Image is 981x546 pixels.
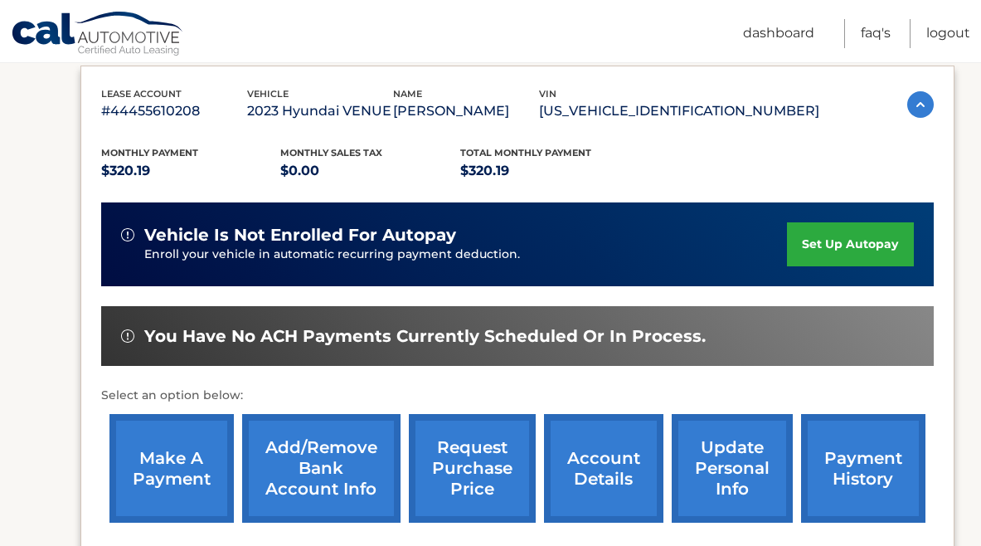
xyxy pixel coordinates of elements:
a: request purchase price [409,414,536,523]
img: alert-white.svg [121,329,134,343]
span: You have no ACH payments currently scheduled or in process. [144,326,706,347]
img: alert-white.svg [121,228,134,241]
p: Select an option below: [101,386,934,406]
p: $0.00 [280,159,460,183]
a: make a payment [109,414,234,523]
p: #44455610208 [101,100,247,123]
a: FAQ's [861,19,891,48]
p: 2023 Hyundai VENUE [247,100,393,123]
a: Add/Remove bank account info [242,414,401,523]
img: accordion-active.svg [907,91,934,118]
span: vehicle is not enrolled for autopay [144,225,456,246]
a: account details [544,414,663,523]
a: Dashboard [743,19,814,48]
span: Total Monthly Payment [460,147,591,158]
p: [PERSON_NAME] [393,100,539,123]
span: vehicle [247,88,289,100]
span: name [393,88,422,100]
a: update personal info [672,414,793,523]
a: set up autopay [787,222,913,266]
a: Logout [926,19,970,48]
p: Enroll your vehicle in automatic recurring payment deduction. [144,246,788,264]
span: vin [539,88,556,100]
span: lease account [101,88,182,100]
p: [US_VEHICLE_IDENTIFICATION_NUMBER] [539,100,819,123]
a: Cal Automotive [11,11,185,59]
a: payment history [801,414,925,523]
p: $320.19 [460,159,640,183]
span: Monthly Payment [101,147,198,158]
p: $320.19 [101,159,281,183]
span: Monthly sales Tax [280,147,382,158]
